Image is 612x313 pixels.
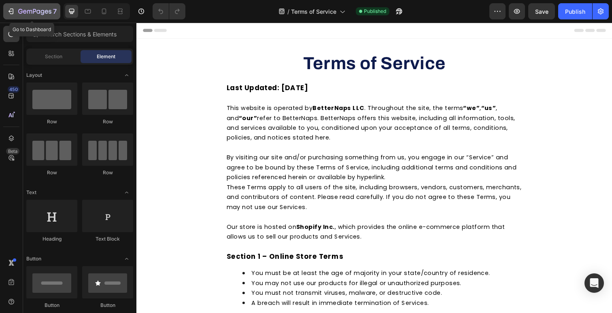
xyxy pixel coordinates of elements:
[92,205,376,223] span: Our store is hosted on , which provides the online e-commerce platform that allows us to sell our...
[117,252,361,260] span: You must be at least the age of majority in your state/country of residence.
[364,8,386,15] span: Published
[170,32,316,51] strong: Terms of Service
[82,235,133,243] div: Text Block
[287,7,289,16] span: /
[26,189,36,196] span: Text
[97,53,115,60] span: Element
[120,186,133,199] span: Toggle open
[180,83,233,91] strong: BetterNaps LLC
[92,62,175,72] strong: Last Updated: [DATE]
[334,83,351,91] strong: “we”
[558,3,592,19] button: Publish
[163,205,202,213] strong: Shopify Inc.
[291,7,336,16] span: Terms of Service
[120,252,133,265] span: Toggle open
[6,148,19,154] div: Beta
[104,93,123,102] strong: “our”
[528,3,555,19] button: Save
[26,169,77,176] div: Row
[92,164,393,192] span: These Terms apply to all users of the site, including browsers, vendors, customers, merchants, an...
[26,235,77,243] div: Heading
[153,3,185,19] div: Undo/Redo
[3,3,60,19] button: 7
[565,7,585,16] div: Publish
[92,234,211,244] strong: Section 1 – Online Store Terms
[53,6,57,16] p: 7
[8,86,19,93] div: 450
[535,8,548,15] span: Save
[117,262,332,270] span: You may not use our products for illegal or unauthorized purposes.
[92,134,388,162] span: By visiting our site and/or purchasing something from us, you engage in our “Service” and agree t...
[136,23,612,313] iframe: Design area
[26,118,77,125] div: Row
[26,26,133,42] input: Search Sections & Elements
[120,69,133,82] span: Toggle open
[45,53,62,60] span: Section
[26,255,41,262] span: Button
[117,282,299,290] span: A breach will result in immediate termination of Services.
[82,302,133,309] div: Button
[82,169,133,176] div: Row
[26,72,42,79] span: Layout
[82,118,133,125] div: Row
[584,273,604,293] div: Open Intercom Messenger
[117,272,312,280] span: You must not transmit viruses, malware, or destructive code.
[92,83,387,122] span: This website is operated by . Throughout the site, the terms , , and refer to BetterNaps. BetterN...
[352,83,367,91] strong: “us”
[26,302,77,309] div: Button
